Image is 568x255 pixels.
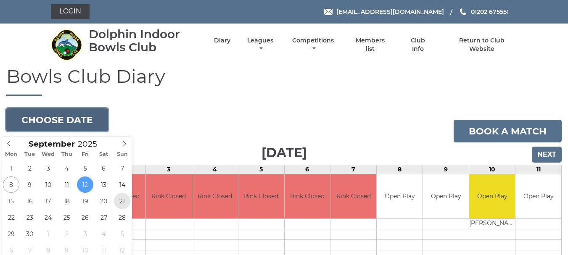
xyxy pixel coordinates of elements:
[114,209,130,226] span: September 28, 2025
[58,193,75,209] span: September 18, 2025
[377,165,423,174] td: 8
[291,37,336,53] a: Competitions
[469,174,515,218] td: Open Play
[469,165,515,174] td: 10
[21,160,38,176] span: September 2, 2025
[192,165,238,174] td: 4
[3,160,19,176] span: September 1, 2025
[21,152,39,157] span: Tue
[95,226,112,242] span: October 4, 2025
[114,160,130,176] span: September 7, 2025
[423,174,469,218] td: Open Play
[330,165,377,174] td: 7
[3,226,19,242] span: September 29, 2025
[3,176,19,193] span: September 8, 2025
[146,174,192,218] td: Rink Closed
[423,165,469,174] td: 9
[6,66,562,96] h1: Bowls Club Diary
[238,165,284,174] td: 5
[3,209,19,226] span: September 22, 2025
[3,193,19,209] span: September 15, 2025
[214,37,230,45] a: Diary
[58,160,75,176] span: September 4, 2025
[2,152,21,157] span: Mon
[58,152,76,157] span: Thu
[77,193,93,209] span: September 19, 2025
[515,174,561,218] td: Open Play
[95,209,112,226] span: September 27, 2025
[284,165,330,174] td: 6
[113,152,132,157] span: Sun
[351,37,389,53] a: Members list
[77,176,93,193] span: September 12, 2025
[51,4,90,19] a: Login
[238,174,284,218] td: Rink Closed
[245,37,275,53] a: Leagues
[89,28,199,54] div: Dolphin Indoor Bowls Club
[330,174,376,218] td: Rink Closed
[446,37,517,53] a: Return to Club Website
[40,160,56,176] span: September 3, 2025
[532,147,562,163] input: Next
[336,8,444,16] span: [EMAIL_ADDRESS][DOMAIN_NAME]
[58,209,75,226] span: September 25, 2025
[40,176,56,193] span: September 10, 2025
[51,29,82,60] img: Dolphin Indoor Bowls Club
[95,160,112,176] span: September 6, 2025
[114,226,130,242] span: October 5, 2025
[469,218,515,229] td: [PERSON_NAME]
[460,8,466,15] img: Phone us
[29,140,75,148] span: Scroll to increment
[404,37,432,53] a: Club Info
[21,226,38,242] span: September 30, 2025
[471,8,509,16] span: 01202 675551
[6,108,108,131] button: Choose date
[95,152,113,157] span: Sat
[324,9,333,15] img: Email
[21,193,38,209] span: September 16, 2025
[377,174,423,218] td: Open Play
[77,226,93,242] span: October 3, 2025
[76,152,95,157] span: Fri
[75,139,108,149] input: Scroll to increment
[324,7,444,16] a: Email [EMAIL_ADDRESS][DOMAIN_NAME]
[77,209,93,226] span: September 26, 2025
[285,174,330,218] td: Rink Closed
[114,176,130,193] span: September 14, 2025
[40,193,56,209] span: September 17, 2025
[145,165,192,174] td: 3
[95,176,112,193] span: September 13, 2025
[58,226,75,242] span: October 2, 2025
[58,176,75,193] span: September 11, 2025
[40,226,56,242] span: October 1, 2025
[515,165,562,174] td: 11
[114,193,130,209] span: September 21, 2025
[95,193,112,209] span: September 20, 2025
[40,209,56,226] span: September 24, 2025
[21,209,38,226] span: September 23, 2025
[21,176,38,193] span: September 9, 2025
[39,152,58,157] span: Wed
[454,120,562,142] a: Book a match
[192,174,238,218] td: Rink Closed
[459,7,509,16] a: Phone us 01202 675551
[77,160,93,176] span: September 5, 2025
